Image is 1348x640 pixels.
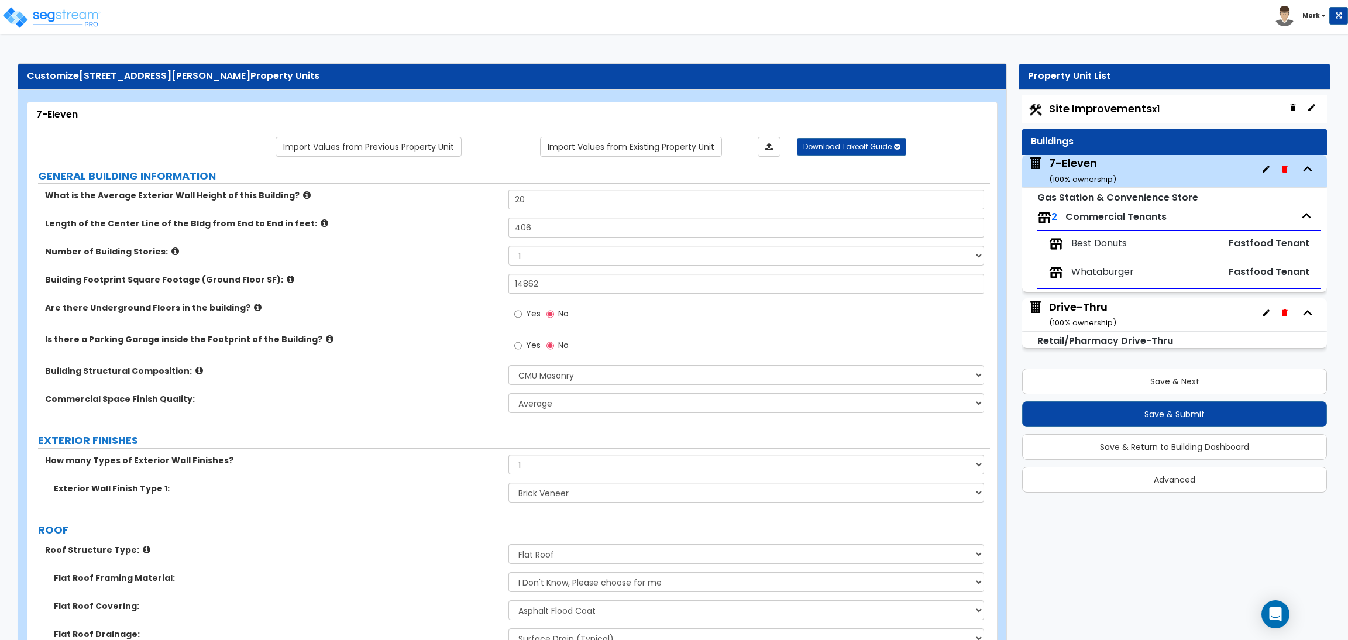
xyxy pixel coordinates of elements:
input: No [546,339,554,352]
input: No [546,308,554,321]
img: tenants.png [1049,237,1063,251]
a: Import the dynamic attribute values from existing properties. [540,137,722,157]
label: Flat Roof Drainage: [54,628,500,640]
img: building.svg [1028,156,1043,171]
i: click for more info! [303,191,311,199]
small: Gas Station & Convenience Store [1037,191,1198,204]
label: Building Structural Composition: [45,365,500,377]
span: Commercial Tenants [1065,210,1167,223]
img: avatar.png [1274,6,1295,26]
input: Yes [514,339,522,352]
input: Yes [514,308,522,321]
button: Save & Return to Building Dashboard [1022,434,1327,460]
i: click for more info! [143,545,150,554]
i: click for more info! [254,303,262,312]
i: click for more info! [326,335,333,343]
span: No [558,308,569,319]
img: logo_pro_r.png [2,6,101,29]
b: Mark [1302,11,1320,20]
label: Length of the Center Line of the Bldg from End to End in feet: [45,218,500,229]
span: Yes [526,339,541,351]
button: Save & Next [1022,369,1327,394]
span: 7-Eleven [1028,156,1116,185]
label: Are there Underground Floors in the building? [45,302,500,314]
div: Customize Property Units [27,70,998,83]
div: 7-Eleven [36,108,988,122]
a: Import the dynamic attribute values from previous properties. [276,137,462,157]
span: Download Takeoff Guide [803,142,892,152]
span: Best Donuts [1071,237,1127,250]
span: Fastfood Tenant [1229,265,1309,278]
div: Buildings [1031,135,1318,149]
img: tenants.png [1049,266,1063,280]
a: Import the dynamic attributes value through Excel sheet [758,137,780,157]
i: click for more info! [321,219,328,228]
button: Advanced [1022,467,1327,493]
i: click for more info! [195,366,203,375]
i: click for more info! [287,275,294,284]
label: Number of Building Stories: [45,246,500,257]
label: GENERAL BUILDING INFORMATION [38,168,990,184]
label: How many Types of Exterior Wall Finishes? [45,455,500,466]
img: tenants.png [1037,211,1051,225]
span: No [558,339,569,351]
div: Property Unit List [1028,70,1321,83]
span: Yes [526,308,541,319]
span: Drive-Thru [1028,300,1116,329]
i: click for more info! [171,247,179,256]
small: ( 100 % ownership) [1049,174,1116,185]
label: Flat Roof Framing Material: [54,572,500,584]
img: Construction.png [1028,102,1043,118]
label: Exterior Wall Finish Type 1: [54,483,500,494]
label: Building Footprint Square Footage (Ground Floor SF): [45,274,500,285]
span: [STREET_ADDRESS][PERSON_NAME] [79,69,250,82]
small: Retail/Pharmacy Drive-Thru [1037,334,1173,347]
small: x1 [1152,103,1160,115]
label: Roof Structure Type: [45,544,500,556]
span: Whataburger [1071,266,1134,279]
div: 7-Eleven [1049,156,1116,185]
div: Open Intercom Messenger [1261,600,1289,628]
label: What is the Average Exterior Wall Height of this Building? [45,190,500,201]
label: Is there a Parking Garage inside the Footprint of the Building? [45,333,500,345]
button: Download Takeoff Guide [797,138,906,156]
div: Drive-Thru [1049,300,1116,329]
span: Site Improvements [1049,101,1160,116]
span: 2 [1051,210,1057,223]
small: ( 100 % ownership) [1049,317,1116,328]
label: Flat Roof Covering: [54,600,500,612]
label: ROOF [38,522,990,538]
label: Commercial Space Finish Quality: [45,393,500,405]
img: building.svg [1028,300,1043,315]
button: Save & Submit [1022,401,1327,427]
label: EXTERIOR FINISHES [38,433,990,448]
span: Fastfood Tenant [1229,236,1309,250]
